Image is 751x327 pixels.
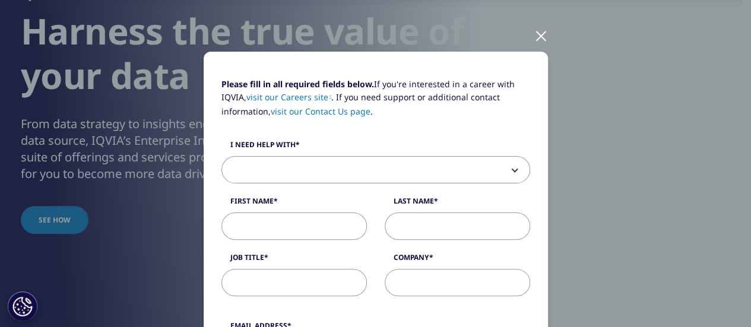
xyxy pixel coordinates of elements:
[221,196,367,212] label: First Name
[221,78,374,90] strong: Please fill in all required fields below.
[8,291,37,321] button: Cookies Settings
[221,252,367,269] label: Job Title
[271,106,370,117] a: visit our Contact Us page
[385,252,530,269] label: Company
[246,91,332,103] a: visit our Careers site
[385,196,530,212] label: Last Name
[221,139,530,156] label: I need help with
[221,78,530,127] p: If you're interested in a career with IQVIA, . If you need support or additional contact informat...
